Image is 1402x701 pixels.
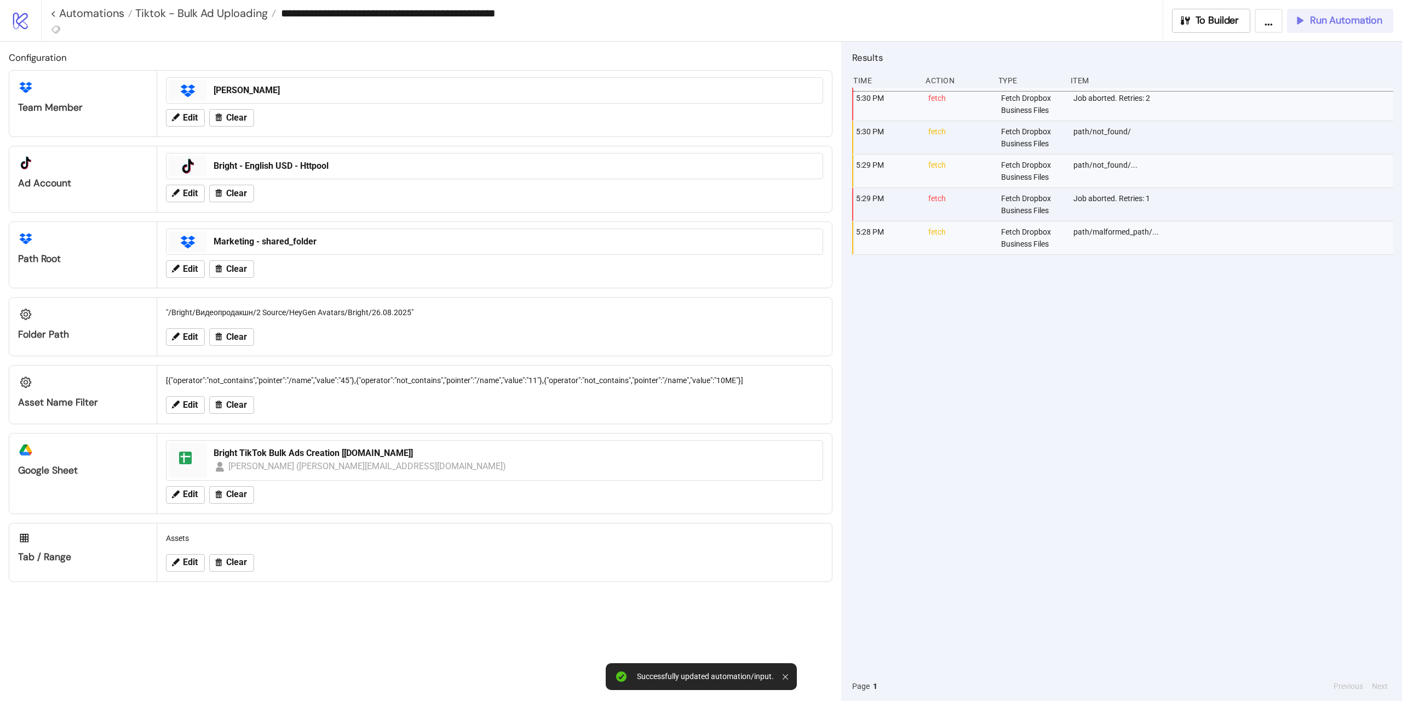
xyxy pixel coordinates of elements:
div: fetch [927,121,992,154]
div: 5:28 PM [855,221,920,254]
button: Edit [166,396,205,414]
div: path/not_found/ [1072,121,1396,154]
div: Action [924,70,989,91]
div: Successfully updated automation/input. [637,672,774,681]
button: 1 [870,680,881,692]
div: Folder Path [18,328,148,341]
div: "/Bright/Видеопродакшн/2 Source/HeyGen Avatars/Bright/26.08.2025" [162,302,828,323]
h2: Results [852,50,1393,65]
div: Fetch Dropbox Business Files [1000,121,1065,154]
div: Google Sheet [18,464,148,477]
div: path/not_found/... [1072,155,1396,187]
button: Clear [209,554,254,572]
button: Clear [209,486,254,504]
div: Assets [162,528,828,549]
span: Edit [183,113,198,123]
button: Edit [166,185,205,202]
div: Asset Name Filter [18,396,148,409]
div: path/malformed_path/... [1072,221,1396,254]
div: 5:29 PM [855,188,920,221]
div: Fetch Dropbox Business Files [1000,221,1065,254]
h2: Configuration [9,50,832,65]
span: Run Automation [1310,14,1382,27]
div: Item [1070,70,1393,91]
button: Previous [1330,680,1366,692]
div: Team Member [18,101,148,114]
span: Clear [226,332,247,342]
div: Bright - English USD - Httpool [214,160,816,172]
div: 5:30 PM [855,88,920,121]
button: ... [1255,9,1283,33]
button: Clear [209,396,254,414]
span: Edit [183,264,198,274]
span: Clear [226,557,247,567]
button: Clear [209,109,254,127]
button: Edit [166,260,205,278]
button: To Builder [1172,9,1251,33]
div: fetch [927,88,992,121]
div: 5:29 PM [855,155,920,187]
span: Clear [226,264,247,274]
span: Clear [226,113,247,123]
button: Clear [209,260,254,278]
div: Path Root [18,253,148,265]
div: Bright TikTok Bulk Ads Creation [[DOMAIN_NAME]] [214,447,816,459]
div: 5:30 PM [855,121,920,154]
div: Fetch Dropbox Business Files [1000,155,1065,187]
button: Next [1369,680,1391,692]
div: [PERSON_NAME] ([PERSON_NAME][EMAIL_ADDRESS][DOMAIN_NAME]) [228,459,507,473]
button: Edit [166,328,205,346]
span: To Builder [1196,14,1239,27]
div: Marketing - shared_folder [214,236,816,248]
div: Type [997,70,1062,91]
div: Ad Account [18,177,148,190]
span: Clear [226,189,247,198]
div: fetch [927,188,992,221]
span: Page [852,680,870,692]
div: Time [852,70,917,91]
button: Clear [209,185,254,202]
span: Edit [183,489,198,499]
div: Tab / Range [18,551,148,563]
span: Edit [183,400,198,410]
button: Clear [209,328,254,346]
span: Edit [183,557,198,567]
div: Fetch Dropbox Business Files [1000,188,1065,221]
span: Clear [226,489,247,499]
div: fetch [927,221,992,254]
a: Tiktok - Bulk Ad Uploading [133,8,276,19]
span: Tiktok - Bulk Ad Uploading [133,6,268,20]
div: [PERSON_NAME] [214,84,816,96]
div: [{"operator":"not_contains","pointer":"/name","value":"45"},{"operator":"not_contains","pointer":... [162,370,828,391]
button: Edit [166,486,205,504]
a: < Automations [50,8,133,19]
button: Run Automation [1287,9,1393,33]
span: Clear [226,400,247,410]
span: Edit [183,332,198,342]
div: Job aborted. Retries: 2 [1072,88,1396,121]
button: Edit [166,554,205,572]
div: Fetch Dropbox Business Files [1000,88,1065,121]
div: fetch [927,155,992,187]
div: Job aborted. Retries: 1 [1072,188,1396,221]
span: Edit [183,189,198,198]
button: Edit [166,109,205,127]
